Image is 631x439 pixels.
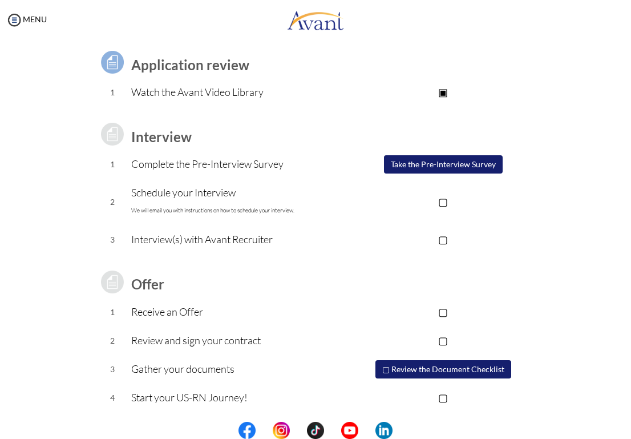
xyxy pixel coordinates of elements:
[273,422,290,439] img: in.png
[98,268,127,296] img: icon-test-grey.png
[131,304,349,320] p: Receive an Offer
[349,194,538,210] p: ▢
[131,276,164,292] b: Offer
[324,422,341,439] img: blank.png
[131,184,349,219] p: Schedule your Interview
[238,422,256,439] img: fb.png
[131,156,349,172] p: Complete the Pre-Interview Survey
[341,422,358,439] img: yt.png
[384,155,503,174] button: Take the Pre-Interview Survey
[349,231,538,247] p: ▢
[131,389,349,405] p: Start your US-RN Journey!
[6,14,47,24] a: MENU
[375,422,393,439] img: li.png
[307,422,324,439] img: tt.png
[98,120,127,148] img: icon-test-grey.png
[375,360,511,378] button: ▢ Review the Document Checklist
[349,389,538,405] p: ▢
[94,78,132,107] td: 1
[131,332,349,348] p: Review and sign your contract
[94,298,132,327] td: 1
[131,231,349,247] p: Interview(s) with Avant Recruiter
[94,150,132,179] td: 1
[98,48,127,76] img: icon-test.png
[287,3,344,37] img: logo.png
[94,179,132,225] td: 2
[6,11,23,29] img: icon-menu.png
[131,84,349,100] p: Watch the Avant Video Library
[131,207,294,214] font: We will email you with instructions on how to schedule your interview.
[290,422,307,439] img: blank.png
[349,84,538,100] p: ▣
[349,304,538,320] p: ▢
[94,384,132,412] td: 4
[358,422,375,439] img: blank.png
[94,327,132,355] td: 2
[349,332,538,348] p: ▢
[94,225,132,254] td: 3
[256,422,273,439] img: blank.png
[131,128,192,145] b: Interview
[131,361,349,377] p: Gather your documents
[94,355,132,384] td: 3
[131,57,249,73] b: Application review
